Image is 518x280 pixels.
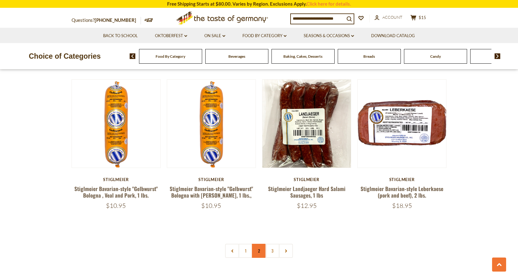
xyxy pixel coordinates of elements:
a: [PHONE_NUMBER] [95,17,136,23]
a: Back to School [103,32,138,39]
a: Stiglmeier Bavarian-style Leberkaese (pork and beef), 2 lbs. [361,185,443,199]
button: $15 [409,15,428,22]
a: Baking, Cakes, Desserts [283,54,322,59]
div: Stiglmeier [262,177,351,182]
span: $10.95 [106,202,126,209]
span: $15 [419,15,426,20]
a: Stiglmeier Bavarian-style "Gelbwurst" Bologna , Veal and Pork, 1 lbs. [74,185,158,199]
a: 1 [239,244,253,258]
p: Questions? [72,16,141,24]
a: Account [375,14,402,21]
img: Stiglmeier Bavarian-style "Gelbwurst" Bologna with Parsley, 1 lbs., [167,80,256,168]
a: Stiglmeier Landjaeger Hard Salami Sausages, 1 lbs [268,185,346,199]
div: Stiglmeier [72,177,161,182]
a: 3 [266,244,280,258]
a: On Sale [204,32,225,39]
span: $10.95 [201,202,221,209]
a: Beverages [228,54,245,59]
span: $12.95 [297,202,317,209]
div: Stiglmeier [167,177,256,182]
a: Oktoberfest [155,32,187,39]
div: Stiglmeier [357,177,446,182]
img: Stiglmeier Landjaeger Hard Salami Sausages, 1 lbs [262,80,351,168]
a: Candy [430,54,441,59]
a: Food By Category [242,32,286,39]
span: Account [382,15,402,20]
span: $18.95 [392,202,412,209]
a: Breads [363,54,375,59]
a: Seasons & Occasions [304,32,354,39]
a: 2 [252,244,266,258]
a: Stiglmeier Bavarian-style "Gelbwurst" Bologna with [PERSON_NAME], 1 lbs., [170,185,253,199]
img: Stiglmeier Bavarian-style "Gelbwurst" Bologna , Veal and Pork, 1 lbs. [72,80,160,168]
a: Food By Category [156,54,185,59]
img: Stiglmeier Bavarian-style Leberkaese (pork and beef), 2 lbs. [358,80,446,168]
a: Click here for details. [306,1,351,7]
img: previous arrow [130,53,136,59]
img: next arrow [495,53,501,59]
a: Download Catalog [371,32,415,39]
